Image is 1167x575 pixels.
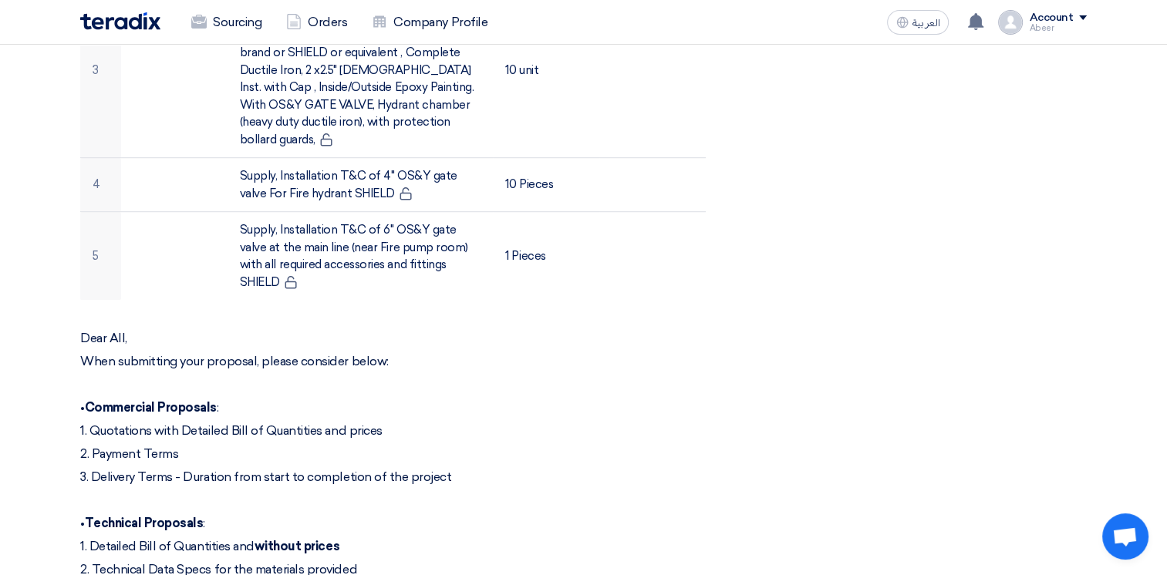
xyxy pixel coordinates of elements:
p: • : [80,400,706,415]
span: العربية [912,18,939,29]
td: Supply, Installation T&C of 6" OS&Y gate valve at the main line (near Fire pump room) with all re... [228,212,494,301]
td: 1 Pieces [493,212,599,301]
td: Supply, Installation T&C of 4" OS&Y gate valve For Fire hydrant SHIELD [228,158,494,212]
a: Sourcing [179,5,274,39]
img: Teradix logo [80,12,160,30]
p: When submitting your proposal, please consider below: [80,354,706,369]
strong: Technical Proposals [85,516,204,530]
td: 5 [80,212,121,301]
p: 1. Quotations with Detailed Bill of Quantities and prices [80,423,706,439]
a: Company Profile [359,5,500,39]
button: العربية [887,10,949,35]
p: • : [80,516,706,531]
strong: without prices [255,539,339,553]
p: 1. Detailed Bill of Quantities and [80,539,706,554]
strong: Commercial Proposals [85,400,217,415]
p: 3. Delivery Terms - Duration from start to completion of the project [80,469,706,485]
img: profile_test.png [998,10,1023,35]
td: 4 [80,158,121,212]
div: Account [1029,12,1073,25]
p: Dear All, [80,331,706,346]
a: Orders [274,5,359,39]
div: Abeer [1029,24,1087,32]
div: Open chat [1102,513,1148,560]
p: 2. Payment Terms [80,446,706,462]
td: 10 Pieces [493,158,599,212]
